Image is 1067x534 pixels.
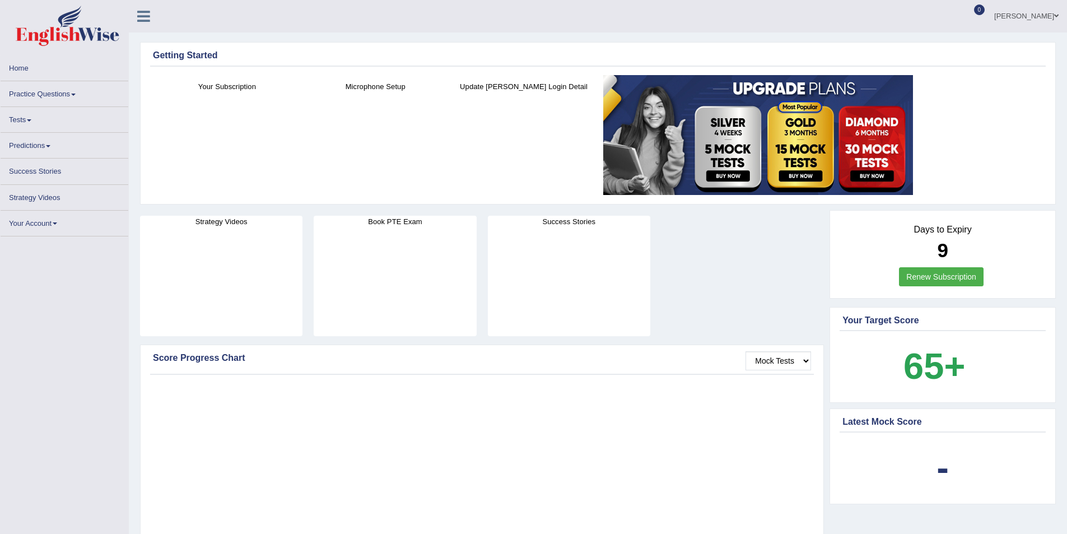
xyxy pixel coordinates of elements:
h4: Update [PERSON_NAME] Login Detail [455,81,593,92]
img: small5.jpg [603,75,913,195]
div: Latest Mock Score [842,415,1043,429]
h4: Days to Expiry [842,225,1043,235]
a: Renew Subscription [899,267,984,286]
a: Success Stories [1,159,128,180]
div: Score Progress Chart [153,351,811,365]
a: Strategy Videos [1,185,128,207]
a: Your Account [1,211,128,233]
b: 65+ [903,346,965,387]
div: Your Target Score [842,314,1043,327]
a: Predictions [1,133,128,155]
h4: Success Stories [488,216,650,227]
b: 9 [937,239,948,261]
a: Home [1,55,128,77]
b: - [936,447,949,488]
h4: Your Subscription [159,81,296,92]
h4: Microphone Setup [307,81,444,92]
h4: Strategy Videos [140,216,302,227]
span: 0 [974,4,985,15]
a: Practice Questions [1,81,128,103]
div: Getting Started [153,49,1043,62]
a: Tests [1,107,128,129]
h4: Book PTE Exam [314,216,476,227]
